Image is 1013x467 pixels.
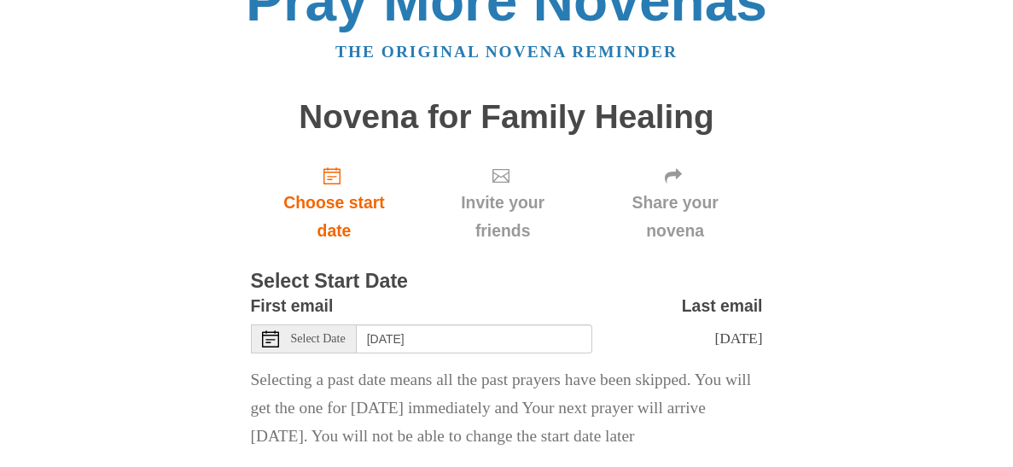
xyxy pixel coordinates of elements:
[588,152,763,254] div: Click "Next" to confirm your start date first.
[417,152,587,254] div: Click "Next" to confirm your start date first.
[335,43,678,61] a: The original novena reminder
[605,189,746,245] span: Share your novena
[251,366,763,451] p: Selecting a past date means all the past prayers have been skipped. You will get the one for [DAT...
[251,99,763,136] h1: Novena for Family Healing
[251,271,763,293] h3: Select Start Date
[357,324,592,353] input: Use the arrow keys to pick a date
[714,330,762,347] span: [DATE]
[682,292,763,320] label: Last email
[268,189,401,245] span: Choose start date
[251,152,418,254] a: Choose start date
[291,333,346,345] span: Select Date
[251,292,334,320] label: First email
[434,189,570,245] span: Invite your friends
